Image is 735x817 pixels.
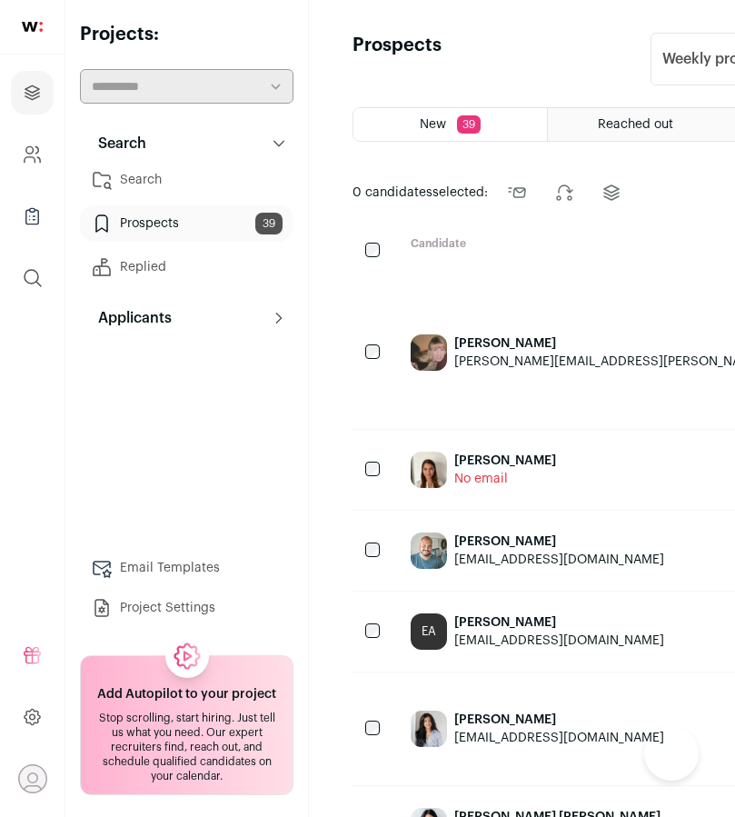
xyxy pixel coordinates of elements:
[454,729,664,747] div: [EMAIL_ADDRESS][DOMAIN_NAME]
[11,133,54,176] a: Company and ATS Settings
[454,551,664,569] div: [EMAIL_ADDRESS][DOMAIN_NAME]
[80,162,293,198] a: Search
[92,711,282,783] div: Stop scrolling, start hiring. Just tell us what you need. Our expert recruiters find, reach out, ...
[80,125,293,162] button: Search
[411,613,447,650] div: EA
[80,205,293,242] a: Prospects39
[411,711,447,747] img: 53386dd9f3ede7135266d4a1c56f10854572bbcef946da0ea92214a5dd8096e0
[420,118,446,131] span: New
[454,711,664,729] div: [PERSON_NAME]
[353,186,432,199] span: 0 candidates
[255,213,283,234] span: 39
[454,613,664,632] div: [PERSON_NAME]
[598,118,673,131] span: Reached out
[80,249,293,285] a: Replied
[454,470,556,488] div: No email
[644,726,699,781] iframe: Help Scout Beacon - Open
[11,71,54,115] a: Projects
[454,632,664,650] div: [EMAIL_ADDRESS][DOMAIN_NAME]
[22,22,43,32] img: wellfound-shorthand-0d5821cbd27db2630d0214b213865d53afaa358527fdda9d0ea32b1df1b89c2c.svg
[411,533,447,569] img: 499efc3b708120aa7baf0dc9a85aa95446693217cbf7748ec48d891e538ace29
[454,452,556,470] div: [PERSON_NAME]
[80,590,293,626] a: Project Settings
[353,184,488,202] span: selected:
[80,22,293,47] h2: Projects:
[80,655,293,795] a: Add Autopilot to your project Stop scrolling, start hiring. Just tell us what you need. Our exper...
[97,685,276,703] h2: Add Autopilot to your project
[411,334,447,371] img: 94f286b93e0791f4e22e552e0c25ce98215381cb63c5afa0b055368b7e005e70.jpg
[18,764,47,793] button: Open dropdown
[454,533,664,551] div: [PERSON_NAME]
[353,33,442,85] h1: Prospects
[87,133,146,154] p: Search
[411,452,447,488] img: 58539ef767d0b4a1eb47cb952f9352c30815ffcf47d3358f3807fcf535b108ea.jpg
[80,550,293,586] a: Email Templates
[87,307,172,329] p: Applicants
[80,300,293,336] button: Applicants
[11,194,54,238] a: Company Lists
[457,115,481,134] span: 39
